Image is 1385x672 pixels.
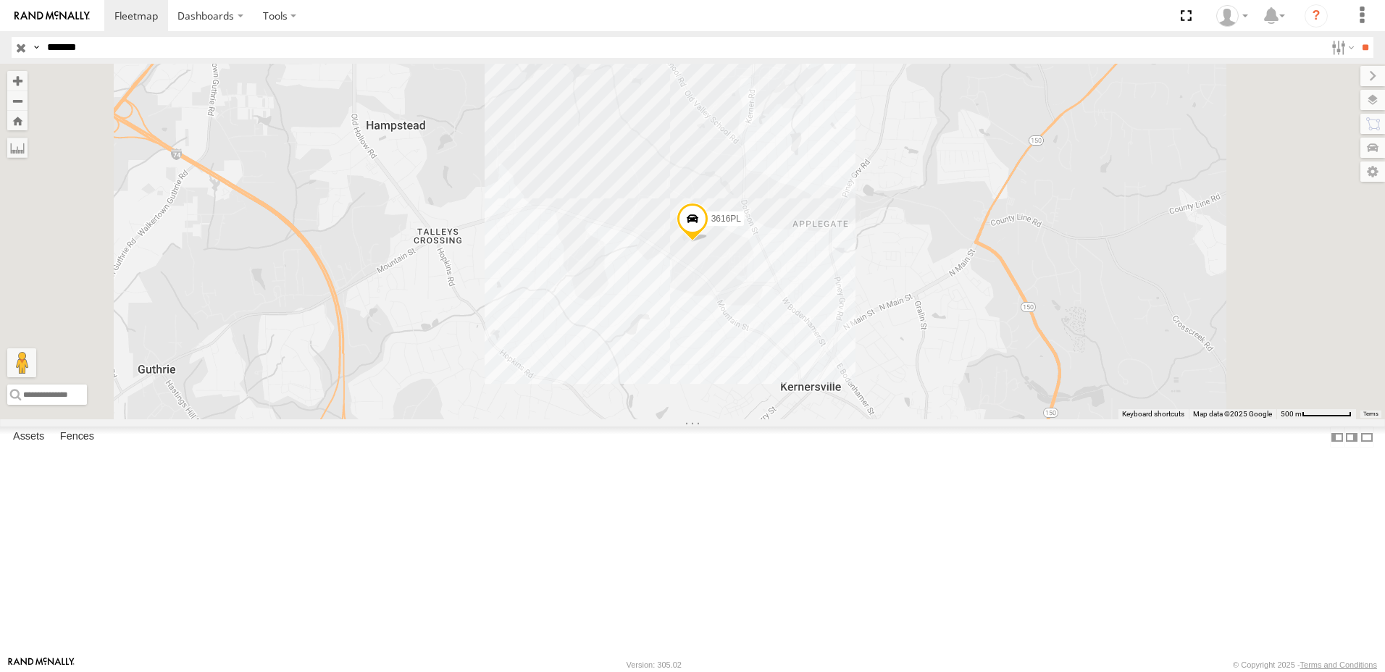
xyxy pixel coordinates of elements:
[53,427,101,448] label: Fences
[1281,410,1302,418] span: 500 m
[1360,427,1374,448] label: Hide Summary Table
[6,427,51,448] label: Assets
[8,658,75,672] a: Visit our Website
[7,138,28,158] label: Measure
[7,348,36,377] button: Drag Pegman onto the map to open Street View
[1305,4,1328,28] i: ?
[1344,427,1359,448] label: Dock Summary Table to the Right
[1363,411,1378,416] a: Terms
[1300,660,1377,669] a: Terms and Conditions
[711,213,741,223] span: 3616PL
[1122,409,1184,419] button: Keyboard shortcuts
[1360,161,1385,182] label: Map Settings
[1211,5,1253,27] div: Brandon Shelton
[1330,427,1344,448] label: Dock Summary Table to the Left
[14,11,90,21] img: rand-logo.svg
[1193,410,1272,418] span: Map data ©2025 Google
[1233,660,1377,669] div: © Copyright 2025 -
[1276,409,1356,419] button: Map Scale: 500 m per 65 pixels
[7,71,28,91] button: Zoom in
[7,91,28,111] button: Zoom out
[627,660,682,669] div: Version: 305.02
[30,37,42,58] label: Search Query
[7,111,28,130] button: Zoom Home
[1326,37,1357,58] label: Search Filter Options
